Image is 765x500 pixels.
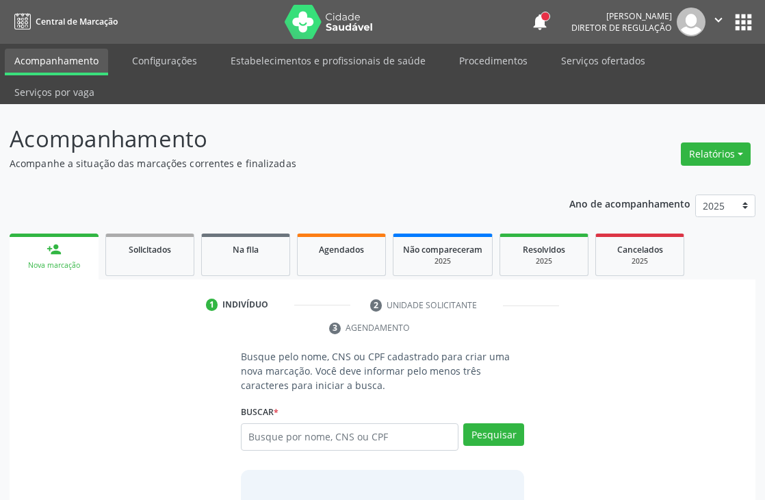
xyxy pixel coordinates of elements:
[677,8,705,36] img: img
[403,256,482,266] div: 2025
[10,122,532,156] p: Acompanhamento
[10,156,532,171] p: Acompanhe a situação das marcações correntes e finalizadas
[36,16,118,27] span: Central de Marcação
[122,49,207,73] a: Configurações
[606,256,674,266] div: 2025
[681,142,751,166] button: Relatórios
[221,49,435,73] a: Estabelecimentos e profissionais de saúde
[241,423,459,451] input: Busque por nome, CNS ou CPF
[241,349,525,392] p: Busque pelo nome, CNS ou CPF cadastrado para criar uma nova marcação. Você deve informar pelo men...
[731,10,755,34] button: apps
[530,12,549,32] button: notifications
[241,402,278,423] label: Buscar
[129,244,171,255] span: Solicitados
[510,256,578,266] div: 2025
[463,423,524,447] button: Pesquisar
[10,10,118,33] a: Central de Marcação
[5,49,108,75] a: Acompanhamento
[705,8,731,36] button: 
[206,299,218,311] div: 1
[5,80,104,104] a: Serviços por vaga
[403,244,482,255] span: Não compareceram
[222,299,268,311] div: Indivíduo
[450,49,537,73] a: Procedimentos
[319,244,364,255] span: Agendados
[711,12,726,27] i: 
[617,244,663,255] span: Cancelados
[571,22,672,34] span: Diretor de regulação
[19,260,89,271] div: Nova marcação
[47,242,62,257] div: person_add
[523,244,565,255] span: Resolvidos
[552,49,655,73] a: Serviços ofertados
[571,10,672,22] div: [PERSON_NAME]
[569,195,690,212] p: Ano de acompanhamento
[233,244,259,255] span: Na fila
